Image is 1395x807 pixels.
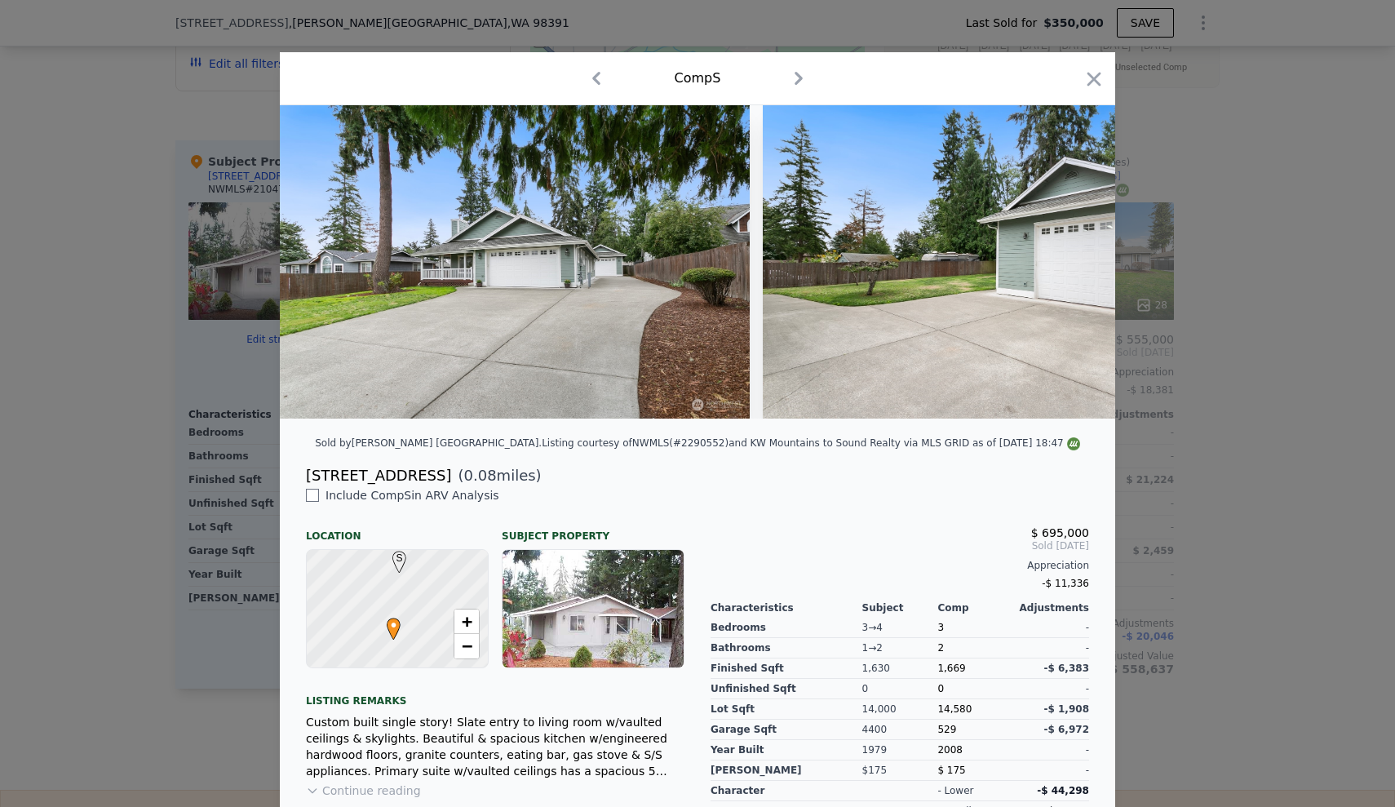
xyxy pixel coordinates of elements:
[937,601,1013,614] div: Comp
[451,464,541,487] span: ( miles)
[711,638,862,658] div: Bathrooms
[763,105,1233,419] img: Property Img
[1067,437,1080,450] img: NWMLS Logo
[306,681,684,707] div: Listing remarks
[862,760,938,781] div: $175
[711,601,862,614] div: Characteristics
[462,611,472,632] span: +
[306,783,421,799] button: Continue reading
[1031,526,1089,539] span: $ 695,000
[862,601,938,614] div: Subject
[862,679,938,699] div: 0
[306,714,684,779] div: Custom built single story! Slate entry to living room w/vaulted ceilings & skylights. Beautiful &...
[306,464,451,487] div: [STREET_ADDRESS]
[1013,638,1089,658] div: -
[862,720,938,740] div: 440 0
[711,781,862,801] div: character
[464,467,497,484] span: 0.08
[383,618,392,627] div: •
[711,760,862,781] div: [PERSON_NAME]
[388,551,398,561] div: S
[383,613,405,637] span: •
[711,559,1089,572] div: Appreciation
[937,622,944,633] span: 3
[1044,703,1089,715] span: -$ 1,908
[711,658,862,679] div: Finished Sqft
[937,784,973,797] div: - lower
[1044,663,1089,674] span: -$ 6,383
[862,638,938,658] div: 1 → 2
[1013,618,1089,638] div: -
[937,638,1013,658] div: 2
[462,636,472,656] span: −
[937,765,965,776] span: $ 175
[315,437,542,449] div: Sold by [PERSON_NAME] [GEOGRAPHIC_DATA] .
[862,618,938,638] div: 3 → 4
[937,703,972,715] span: 14,580
[454,610,479,634] a: Zoom in
[862,699,938,720] div: 14,000
[711,539,1089,552] span: Sold [DATE]
[1013,679,1089,699] div: -
[1042,578,1089,589] span: -$ 11,336
[711,618,862,638] div: Bedrooms
[1013,760,1089,781] div: -
[675,69,721,88] div: Comp S
[711,720,862,740] div: Garage Sqft
[280,105,750,419] img: Property Img
[319,489,506,502] span: Include Comp S in ARV Analysis
[542,437,1080,449] div: Listing courtesy of NWMLS (#2290552) and KW Mountains to Sound Realty via MLS GRID as of [DATE] 1...
[1013,601,1089,614] div: Adjustments
[502,517,684,543] div: Subject Property
[454,634,479,658] a: Zoom out
[1037,785,1089,796] span: -$ 44,298
[388,551,410,565] span: S
[937,724,956,735] span: 529
[937,663,965,674] span: 1,669
[711,699,862,720] div: Lot Sqft
[1044,724,1089,735] span: -$ 6,972
[711,679,862,699] div: Unfinished Sqft
[937,683,944,694] span: 0
[1013,740,1089,760] div: -
[937,740,1013,760] div: 2008
[711,740,862,760] div: Year Built
[306,517,489,543] div: Location
[862,740,938,760] div: 1979
[862,658,938,679] div: 1,630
